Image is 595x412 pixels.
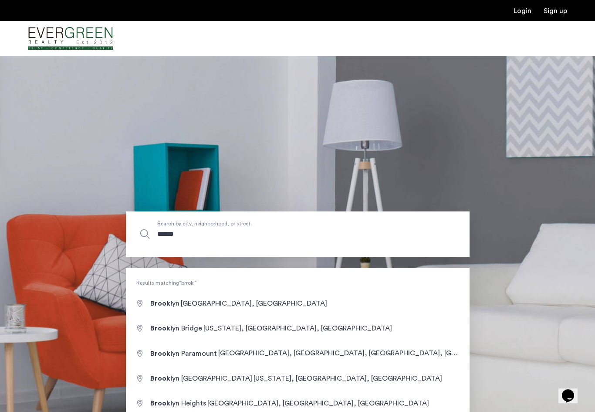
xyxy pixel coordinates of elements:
span: [US_STATE], [GEOGRAPHIC_DATA], [GEOGRAPHIC_DATA] [254,375,442,382]
q: brrokl [179,280,197,286]
span: yn Paramount [150,350,218,357]
span: [GEOGRAPHIC_DATA], [GEOGRAPHIC_DATA], [GEOGRAPHIC_DATA], [GEOGRAPHIC_DATA] [218,349,515,357]
a: Cazamio Logo [28,22,113,55]
span: yn [GEOGRAPHIC_DATA] [150,375,254,382]
img: logo [28,22,113,55]
span: yn [150,300,181,307]
span: Search by city, neighborhood, or street. [157,219,398,228]
span: Brookl [150,400,172,407]
span: [GEOGRAPHIC_DATA], [GEOGRAPHIC_DATA] [181,300,327,307]
span: [GEOGRAPHIC_DATA], [GEOGRAPHIC_DATA], [GEOGRAPHIC_DATA] [207,400,429,407]
span: yn Bridge [150,325,203,332]
span: Brookl [150,300,172,307]
span: [US_STATE], [GEOGRAPHIC_DATA], [GEOGRAPHIC_DATA] [203,325,392,332]
span: Brookl [150,375,172,382]
a: Registration [544,7,567,14]
span: Brookl [150,350,172,357]
input: Apartment Search [126,211,470,257]
span: Brookl [150,325,172,332]
span: Results matching [126,279,470,287]
span: yn Heights [150,400,207,407]
iframe: chat widget [558,377,586,403]
a: Login [514,7,531,14]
